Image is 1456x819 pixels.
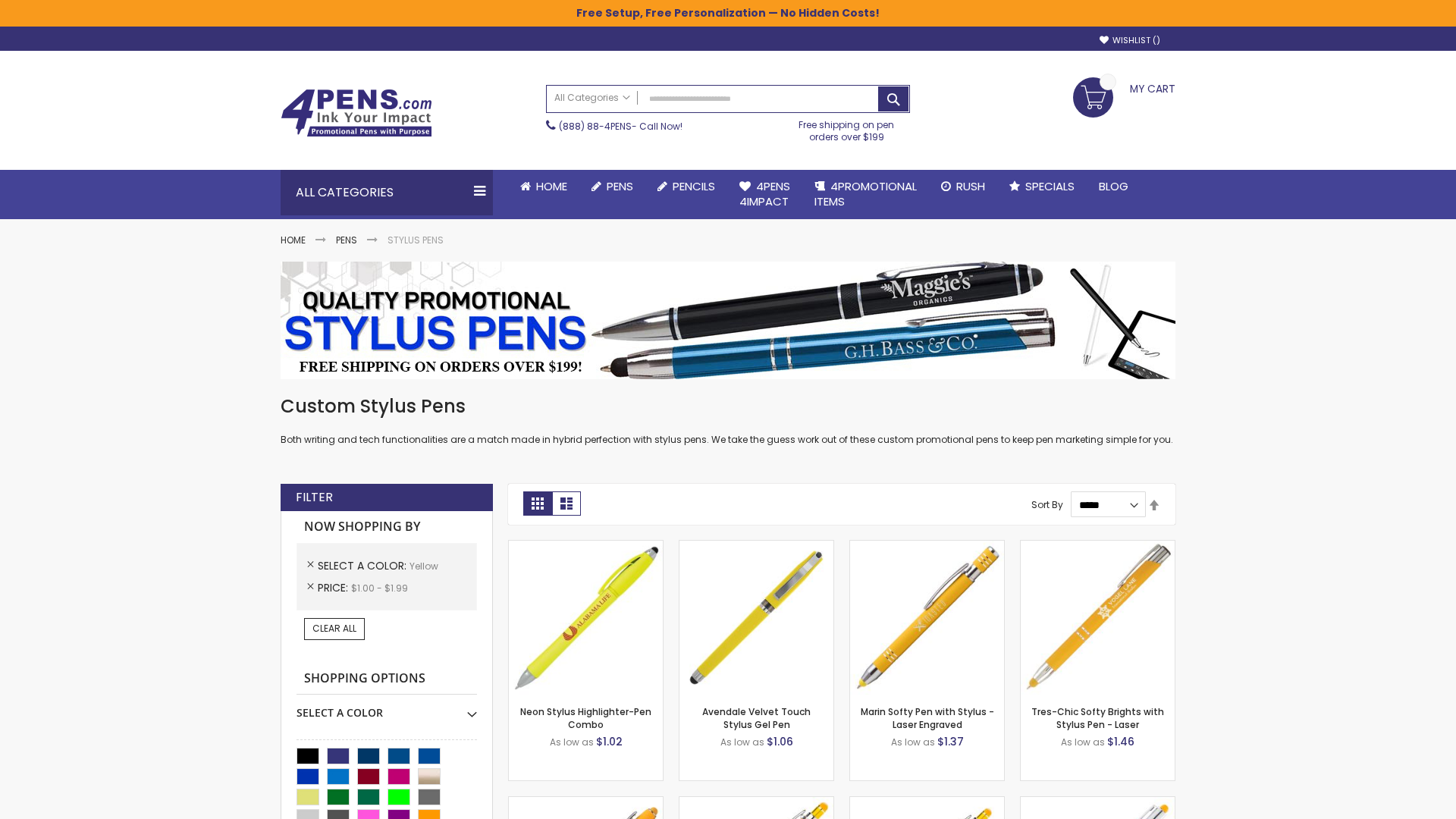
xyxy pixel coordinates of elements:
[409,560,438,573] span: Yellow
[297,695,477,720] div: Select A Color
[679,541,833,695] img: Avendale Velvet Touch Stylus Gel Pen-Yellow
[1100,35,1160,46] a: Wishlist
[520,705,651,730] a: Neon Stylus Highlighter-Pen Combo
[281,394,1175,447] div: Both writing and tech functionalities are a match made in hybrid perfection with stylus pens. We ...
[1061,736,1105,748] span: As low as
[509,541,663,695] img: Neon Stylus Highlighter-Pen Combo-Yellow
[850,541,1004,695] img: Marin Softy Pen with Stylus - Laser Engraved-Yellow
[281,262,1175,379] img: Stylus Pens
[1021,540,1175,553] a: Tres-Chic Softy Brights with Stylus Pen - Laser-Yellow
[929,170,997,203] a: Rush
[281,234,306,246] a: Home
[318,558,409,573] span: Select A Color
[607,178,633,194] span: Pens
[304,618,365,639] a: Clear All
[1021,796,1175,809] a: Tres-Chic Softy with Stylus Top Pen - ColorJet-Yellow
[297,511,477,543] strong: Now Shopping by
[679,796,833,809] a: Phoenix Softy Brights with Stylus Pen - Laser-Yellow
[318,580,351,595] span: Price
[891,736,935,748] span: As low as
[1025,178,1075,194] span: Specials
[850,540,1004,553] a: Marin Softy Pen with Stylus - Laser Engraved-Yellow
[997,170,1087,203] a: Specials
[297,663,477,695] strong: Shopping Options
[351,582,408,595] span: $1.00 - $1.99
[673,178,715,194] span: Pencils
[336,234,357,246] a: Pens
[547,86,638,111] a: All Categories
[802,170,929,219] a: 4PROMOTIONALITEMS
[388,234,444,246] strong: Stylus Pens
[1087,170,1141,203] a: Blog
[783,113,911,143] div: Free shipping on pen orders over $199
[645,170,727,203] a: Pencils
[579,170,645,203] a: Pens
[554,92,630,104] span: All Categories
[1021,541,1175,695] img: Tres-Chic Softy Brights with Stylus Pen - Laser-Yellow
[509,796,663,809] a: Ellipse Softy Brights with Stylus Pen - Laser-Yellow
[702,705,811,730] a: Avendale Velvet Touch Stylus Gel Pen
[937,734,964,749] span: $1.37
[281,394,1175,419] h1: Custom Stylus Pens
[536,178,567,194] span: Home
[956,178,985,194] span: Rush
[1031,498,1063,511] label: Sort By
[508,170,579,203] a: Home
[767,734,793,749] span: $1.06
[727,170,802,219] a: 4Pens4impact
[559,120,682,133] span: - Call Now!
[523,491,552,516] strong: Grid
[679,540,833,553] a: Avendale Velvet Touch Stylus Gel Pen-Yellow
[814,178,917,209] span: 4PROMOTIONAL ITEMS
[739,178,790,209] span: 4Pens 4impact
[1031,705,1164,730] a: Tres-Chic Softy Brights with Stylus Pen - Laser
[509,540,663,553] a: Neon Stylus Highlighter-Pen Combo-Yellow
[312,622,356,635] span: Clear All
[550,736,594,748] span: As low as
[720,736,764,748] span: As low as
[281,89,432,137] img: 4Pens Custom Pens and Promotional Products
[1107,734,1134,749] span: $1.46
[1099,178,1128,194] span: Blog
[596,734,623,749] span: $1.02
[861,705,994,730] a: Marin Softy Pen with Stylus - Laser Engraved
[281,170,493,215] div: All Categories
[559,120,632,133] a: (888) 88-4PENS
[296,489,333,506] strong: Filter
[850,796,1004,809] a: Phoenix Softy Brights Gel with Stylus Pen - Laser-Yellow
